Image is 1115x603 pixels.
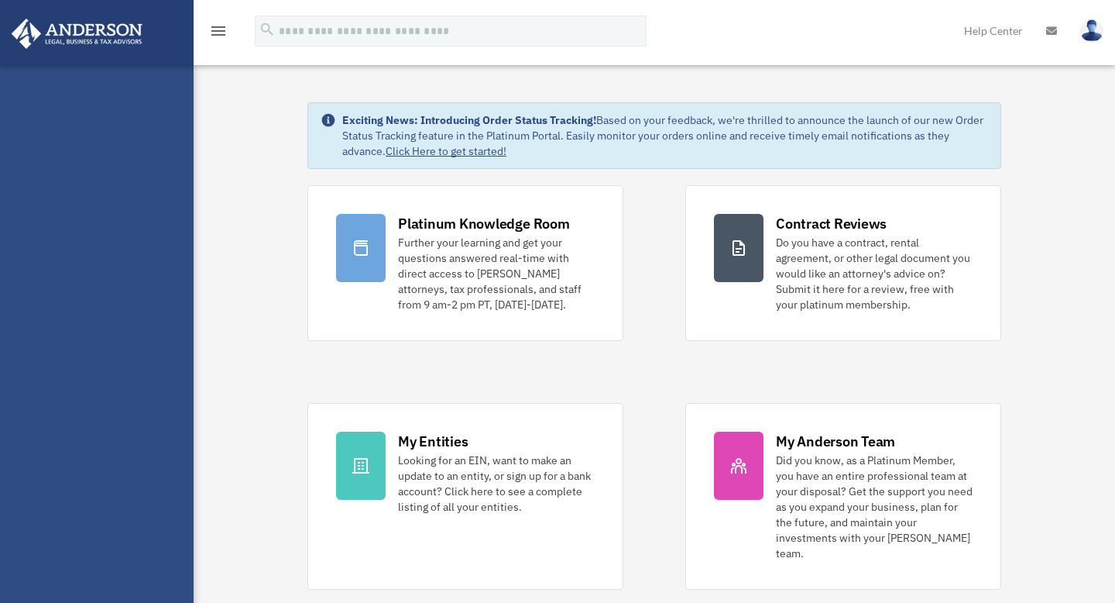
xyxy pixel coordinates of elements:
div: Based on your feedback, we're thrilled to announce the launch of our new Order Status Tracking fe... [342,112,988,159]
div: My Anderson Team [776,432,895,451]
i: search [259,21,276,38]
strong: Exciting News: Introducing Order Status Tracking! [342,113,596,127]
a: Contract Reviews Do you have a contract, rental agreement, or other legal document you would like... [685,185,1001,341]
div: My Entities [398,432,468,451]
img: User Pic [1080,19,1103,42]
div: Do you have a contract, rental agreement, or other legal document you would like an attorney's ad... [776,235,973,312]
div: Did you know, as a Platinum Member, you have an entire professional team at your disposal? Get th... [776,453,973,561]
a: My Entities Looking for an EIN, want to make an update to an entity, or sign up for a bank accoun... [307,403,623,590]
a: My Anderson Team Did you know, as a Platinum Member, you have an entire professional team at your... [685,403,1001,590]
i: menu [209,22,228,40]
div: Contract Reviews [776,214,887,233]
div: Further your learning and get your questions answered real-time with direct access to [PERSON_NAM... [398,235,595,312]
img: Anderson Advisors Platinum Portal [7,19,147,49]
div: Platinum Knowledge Room [398,214,570,233]
a: menu [209,27,228,40]
a: Click Here to get started! [386,144,506,158]
div: Looking for an EIN, want to make an update to an entity, or sign up for a bank account? Click her... [398,453,595,515]
a: Platinum Knowledge Room Further your learning and get your questions answered real-time with dire... [307,185,623,341]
